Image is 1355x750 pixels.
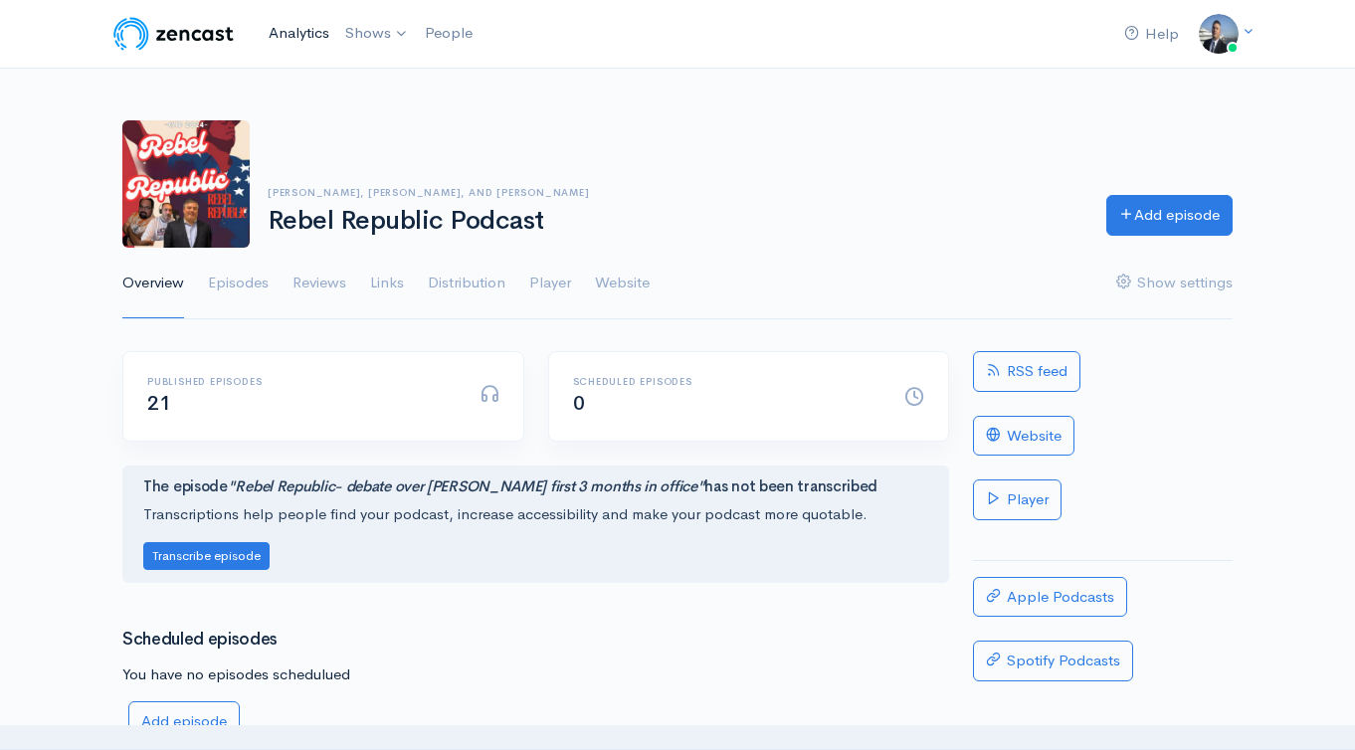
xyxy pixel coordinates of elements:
a: Links [370,248,404,319]
h6: Published episodes [147,376,456,387]
a: Episodes [208,248,269,319]
a: Player [973,479,1062,520]
a: Website [973,416,1074,457]
a: People [417,12,481,55]
button: Transcribe episode [143,542,270,571]
a: Add episode [128,701,240,742]
span: 0 [573,391,585,416]
span: 21 [147,391,170,416]
a: Show settings [1116,248,1233,319]
p: You have no episodes schedulued [122,663,949,686]
a: Distribution [428,248,505,319]
p: Transcriptions help people find your podcast, increase accessibility and make your podcast more q... [143,503,928,526]
h4: The episode has not been transcribed [143,478,928,495]
h6: Scheduled episodes [573,376,881,387]
h6: [PERSON_NAME], [PERSON_NAME], and [PERSON_NAME] [268,187,1082,198]
a: Transcribe episode [143,545,270,564]
a: Spotify Podcasts [973,641,1133,681]
a: Shows [337,12,417,56]
img: ... [1199,14,1239,54]
img: ZenCast Logo [110,14,237,54]
a: Website [595,248,650,319]
a: Analytics [261,12,337,55]
a: Reviews [292,248,346,319]
a: Overview [122,248,184,319]
i: "Rebel Republic- debate over [PERSON_NAME] first 3 months in office" [228,476,705,495]
a: Add episode [1106,195,1233,236]
h3: Scheduled episodes [122,631,949,650]
h1: Rebel Republic Podcast [268,207,1082,236]
a: RSS feed [973,351,1080,392]
a: Apple Podcasts [973,577,1127,618]
a: Player [529,248,571,319]
a: Help [1116,13,1187,56]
